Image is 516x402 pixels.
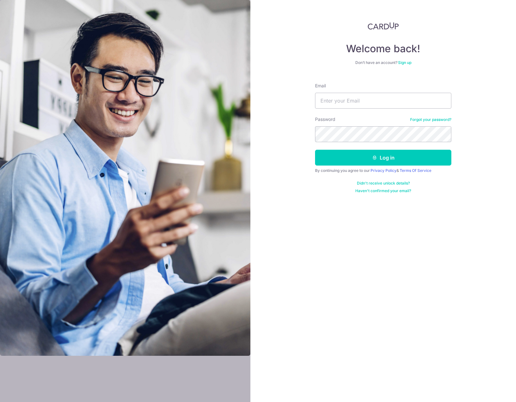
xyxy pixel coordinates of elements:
[371,168,397,173] a: Privacy Policy
[315,42,451,55] h4: Welcome back!
[398,60,411,65] a: Sign up
[315,93,451,109] input: Enter your Email
[315,150,451,166] button: Log in
[315,116,335,122] label: Password
[315,60,451,65] div: Don’t have an account?
[368,22,399,30] img: CardUp Logo
[410,117,451,122] a: Forgot your password?
[355,188,411,193] a: Haven't confirmed your email?
[400,168,431,173] a: Terms Of Service
[357,181,410,186] a: Didn't receive unlock details?
[315,83,326,89] label: Email
[315,168,451,173] div: By continuing you agree to our &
